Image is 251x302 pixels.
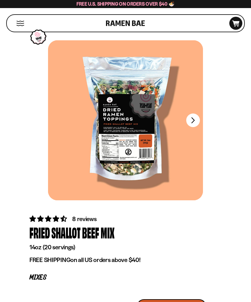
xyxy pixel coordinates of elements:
div: Fried [29,224,50,242]
span: Free U.S. Shipping on Orders over $40 🍜 [77,1,175,7]
span: 4.62 stars [29,215,68,223]
div: Mix [101,224,115,242]
button: Mobile Menu Trigger [16,21,24,26]
p: on all US orders above $40! [29,256,222,264]
strong: FREE SHIPPING [29,256,70,264]
button: Next [186,113,200,127]
span: 8 reviews [72,215,96,223]
div: Beef [82,224,99,242]
div: Shallot [51,224,81,242]
p: 14oz (20 servings) [29,243,222,251]
p: Mixes [29,275,222,281]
